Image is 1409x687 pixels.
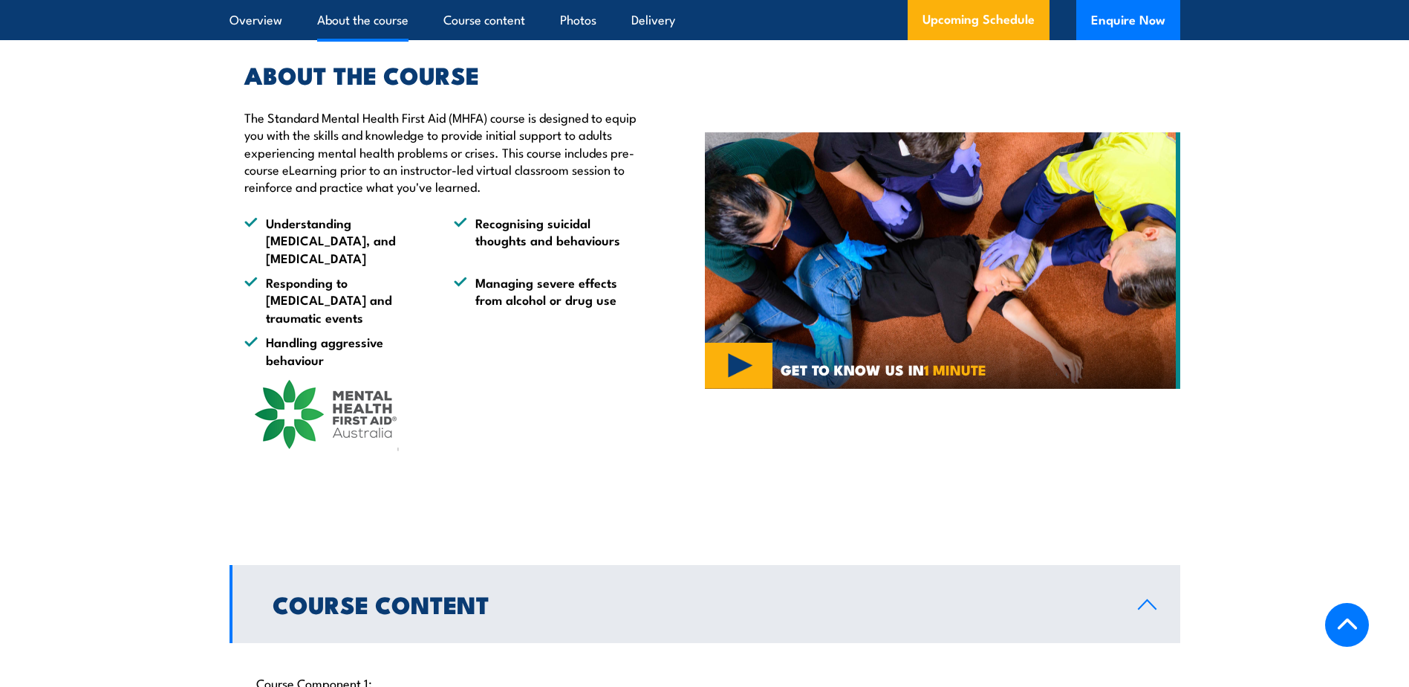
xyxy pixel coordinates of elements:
span: GET TO KNOW US IN [781,363,986,376]
li: Responding to [MEDICAL_DATA] and traumatic events [244,274,427,326]
h2: Course Content [273,593,1114,614]
li: Recognising suicidal thoughts and behaviours [454,214,637,266]
li: Understanding [MEDICAL_DATA], and [MEDICAL_DATA] [244,214,427,266]
li: Handling aggressive behaviour [244,333,427,368]
p: The Standard Mental Health First Aid (MHFA) course is designed to equip you with the skills and k... [244,109,637,196]
li: Managing severe effects from alcohol or drug use [454,274,637,326]
h2: ABOUT THE COURSE [244,64,637,85]
img: Website Video Tile (1) [705,132,1180,390]
strong: 1 MINUTE [924,358,986,380]
a: Course Content [230,565,1180,643]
